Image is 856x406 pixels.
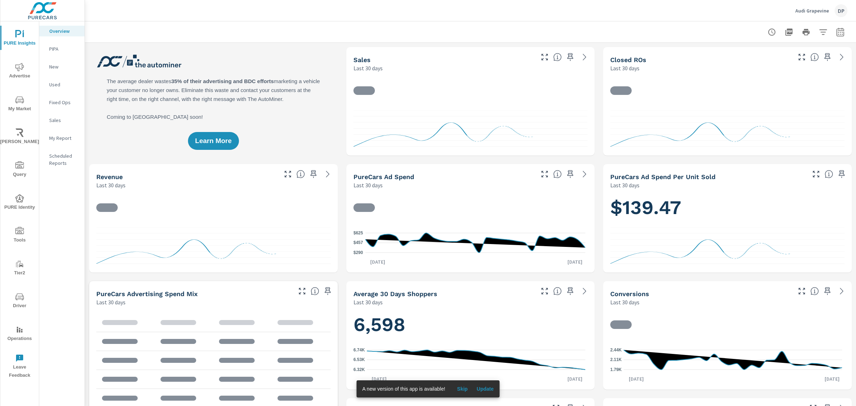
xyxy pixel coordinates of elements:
a: See more details in report [579,51,590,63]
text: $625 [353,230,363,235]
text: 6.53K [353,357,365,362]
span: PURE Identity [2,194,37,212]
span: A rolling 30 day total of daily Shoppers on the dealership website, averaged over the selected da... [553,287,562,295]
span: Save this to your personalized report [565,285,576,297]
p: Last 30 days [96,298,126,306]
p: Fixed Ops [49,99,79,106]
p: Last 30 days [610,298,640,306]
span: A new version of this app is available! [362,386,445,392]
p: Last 30 days [96,181,126,189]
div: Used [39,79,85,90]
text: 1.79K [610,367,622,372]
text: 6.74K [353,347,365,352]
span: Number of Repair Orders Closed by the selected dealership group over the selected time range. [So... [810,53,819,61]
button: Make Fullscreen [539,285,550,297]
button: "Export Report to PDF" [782,25,796,39]
p: My Report [49,135,79,142]
h5: Closed ROs [610,56,646,64]
span: Save this to your personalized report [308,168,319,180]
h5: Average 30 Days Shoppers [353,290,437,298]
p: Used [49,81,79,88]
span: Average cost of advertising per each vehicle sold at the dealer over the selected date range. The... [825,170,833,178]
p: [DATE] [365,258,390,265]
text: 2.44K [610,347,622,352]
div: Fixed Ops [39,97,85,108]
p: Last 30 days [353,298,383,306]
text: 2.11K [610,357,622,362]
span: Total sales revenue over the selected date range. [Source: This data is sourced from the dealer’s... [296,170,305,178]
button: Make Fullscreen [796,51,807,63]
span: Query [2,161,37,179]
span: Save this to your personalized report [565,168,576,180]
text: $457 [353,240,363,245]
p: Last 30 days [353,181,383,189]
span: Save this to your personalized report [822,51,833,63]
div: Overview [39,26,85,36]
span: The number of dealer-specified goals completed by a visitor. [Source: This data is provided by th... [810,287,819,295]
span: Driver [2,293,37,310]
span: Save this to your personalized report [836,168,847,180]
div: PIPA [39,44,85,54]
p: [DATE] [367,375,392,382]
span: Advertise [2,63,37,80]
span: Total cost of media for all PureCars channels for the selected dealership group over the selected... [553,170,562,178]
span: Tools [2,227,37,244]
div: Scheduled Reports [39,151,85,168]
div: Sales [39,115,85,126]
button: Make Fullscreen [810,168,822,180]
button: Update [474,383,496,395]
span: This table looks at how you compare to the amount of budget you spend per channel as opposed to y... [311,287,319,295]
p: [DATE] [820,375,845,382]
span: Save this to your personalized report [565,51,576,63]
p: Overview [49,27,79,35]
span: Tier2 [2,260,37,277]
span: [PERSON_NAME] [2,128,37,146]
span: Operations [2,325,37,343]
h5: PureCars Advertising Spend Mix [96,290,198,298]
p: Sales [49,117,79,124]
span: Save this to your personalized report [322,285,333,297]
button: Select Date Range [833,25,847,39]
p: [DATE] [624,375,649,382]
p: [DATE] [562,375,587,382]
div: nav menu [0,21,39,382]
button: Apply Filters [816,25,830,39]
p: New [49,63,79,70]
span: Learn More [195,138,231,144]
button: Print Report [799,25,813,39]
span: Save this to your personalized report [822,285,833,297]
button: Make Fullscreen [539,51,550,63]
h5: PureCars Ad Spend Per Unit Sold [610,173,715,181]
button: Learn More [188,132,239,150]
p: Audi Grapevine [795,7,829,14]
span: My Market [2,96,37,113]
span: PURE Insights [2,30,37,47]
p: Last 30 days [610,64,640,72]
h1: $139.47 [610,196,845,220]
p: Last 30 days [353,64,383,72]
p: Last 30 days [610,181,640,189]
span: Update [477,386,494,392]
h5: Conversions [610,290,649,298]
div: DP [835,4,847,17]
a: See more details in report [322,168,333,180]
p: Scheduled Reports [49,152,79,167]
text: 6.32K [353,367,365,372]
p: [DATE] [562,258,587,265]
h5: Revenue [96,173,123,181]
h1: 6,598 [353,313,588,337]
div: My Report [39,133,85,143]
button: Make Fullscreen [539,168,550,180]
button: Skip [451,383,474,395]
span: Number of vehicles sold by the dealership over the selected date range. [Source: This data is sou... [553,53,562,61]
text: $290 [353,250,363,255]
a: See more details in report [836,51,847,63]
p: PIPA [49,45,79,52]
a: See more details in report [579,285,590,297]
span: Skip [454,386,471,392]
div: New [39,61,85,72]
h5: PureCars Ad Spend [353,173,414,181]
a: See more details in report [579,168,590,180]
button: Make Fullscreen [296,285,308,297]
h5: Sales [353,56,371,64]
